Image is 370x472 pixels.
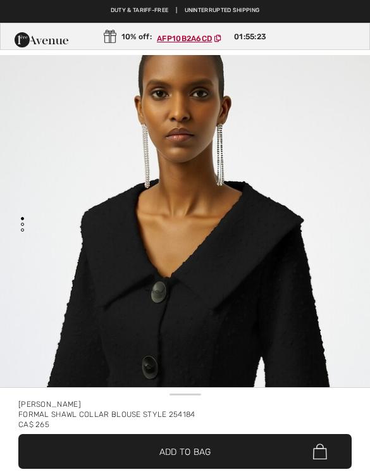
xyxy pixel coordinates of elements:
span: Add to Bag [159,445,211,458]
div: [PERSON_NAME] [18,399,352,409]
div: Formal Shawl Collar Blouse Style 254184 [18,409,352,419]
img: Bag.svg [313,444,327,460]
span: CA$ 265 [18,420,49,429]
img: 1ère Avenue [15,27,68,53]
a: 1ère Avenue [15,34,68,45]
button: Add to Bag [18,434,352,469]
